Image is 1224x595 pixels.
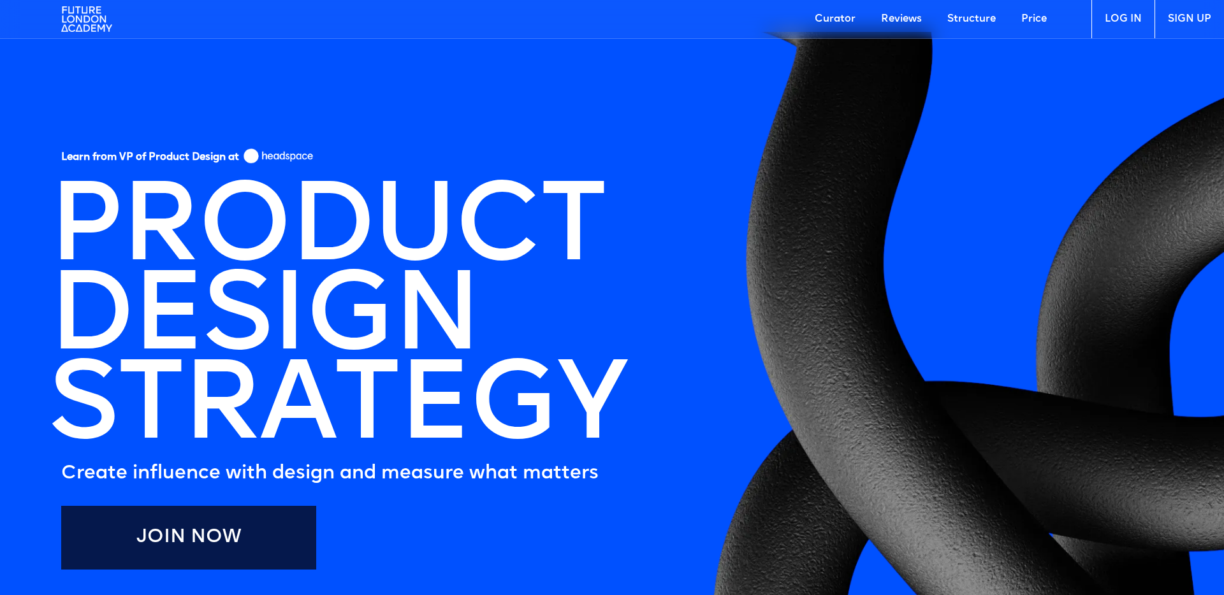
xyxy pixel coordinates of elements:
h5: Learn from VP of Product Design at [61,151,239,168]
h1: PRODUCT [48,187,605,276]
h1: STRATEGY [48,366,626,455]
h5: Create influence with design and measure what matters [61,461,599,487]
a: Join Now [61,506,316,570]
h1: DESIGN [48,276,479,366]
